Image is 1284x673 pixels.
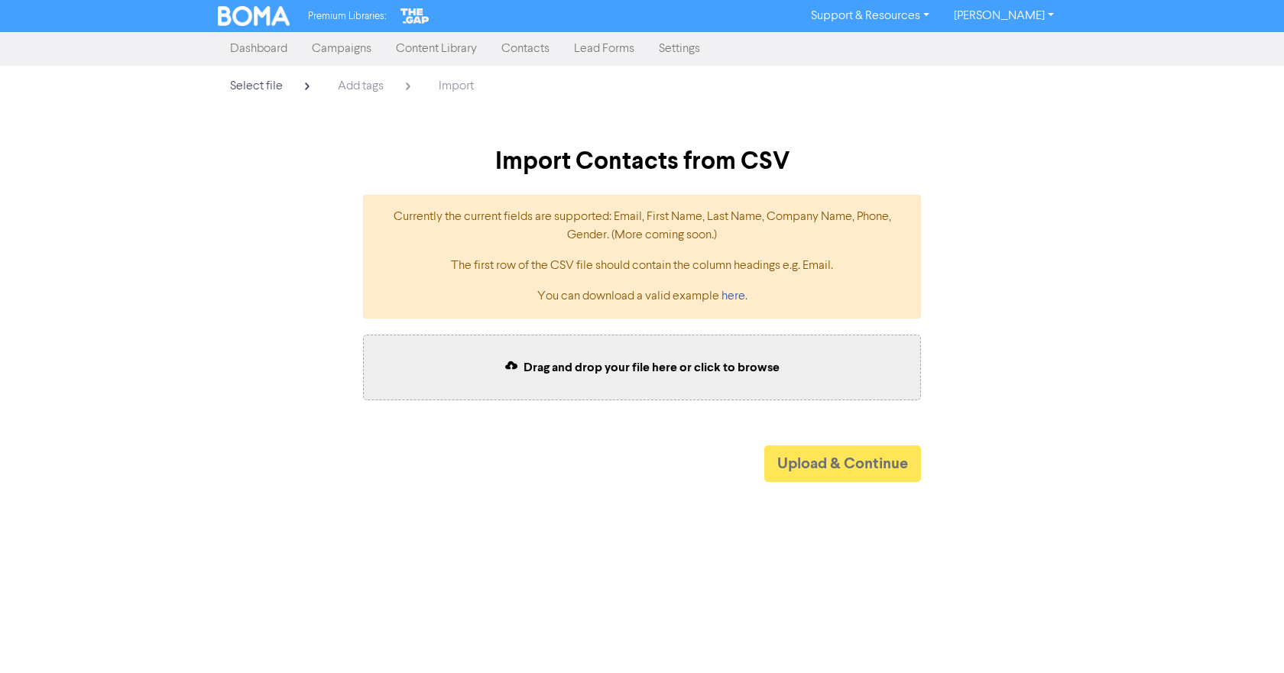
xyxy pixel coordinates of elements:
[426,72,486,101] a: Import
[230,80,283,92] span: Select file
[218,147,1066,176] h2: Import Contacts from CSV
[308,11,386,21] span: Premium Libraries:
[524,360,780,375] span: Drag and drop your file here or click to browse
[379,208,905,244] p: Currently the current fields are supported: Email, First Name, Last Name, Company Name, Phone, Ge...
[326,72,426,104] a: Add tags
[379,287,905,306] p: You can download a valid example
[338,80,384,92] span: Add tags
[647,34,712,64] a: Settings
[489,34,562,64] a: Contacts
[562,34,647,64] a: Lead Forms
[942,4,1066,28] a: [PERSON_NAME]
[439,80,474,92] span: Import
[398,6,432,26] img: The Gap
[1208,600,1284,673] iframe: Chat Widget
[379,257,905,275] p: The first row of the CSV file should contain the column headings e.g. Email.
[384,34,489,64] a: Content Library
[218,34,300,64] a: Dashboard
[721,290,747,303] a: here.
[300,34,384,64] a: Campaigns
[764,445,921,482] button: Upload & Continue
[218,72,326,104] a: Select file
[799,4,942,28] a: Support & Resources
[218,6,290,26] img: BOMA Logo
